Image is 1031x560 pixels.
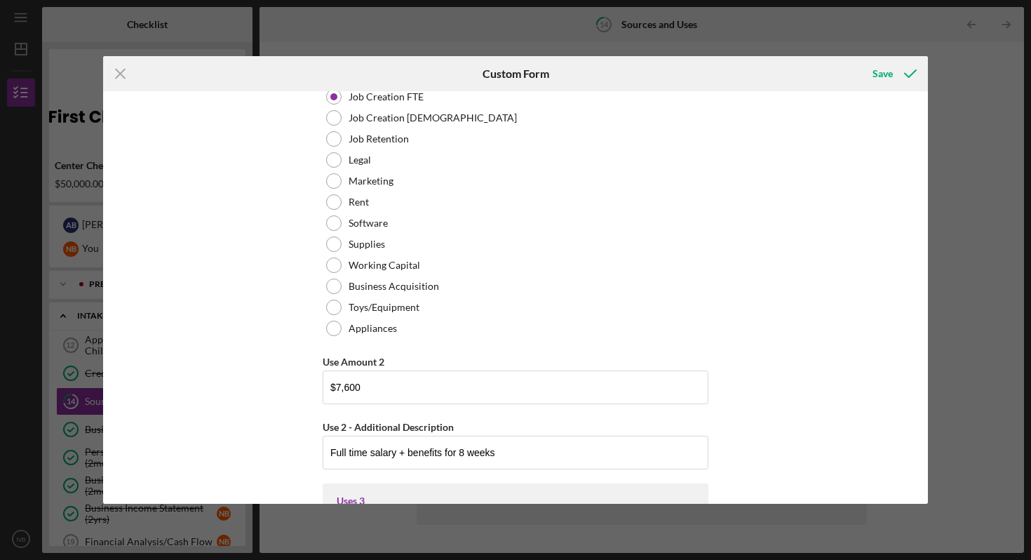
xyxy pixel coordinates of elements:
label: Software [349,218,388,229]
button: Save [858,60,928,88]
label: Business Acquisition [349,281,439,292]
label: Job Creation FTE [349,91,424,102]
label: Job Creation [DEMOGRAPHIC_DATA] [349,112,517,124]
div: Save [872,60,893,88]
label: Job Retention [349,133,409,145]
label: Supplies [349,239,385,250]
label: Legal [349,154,371,166]
label: Use 2 - Additional Description [323,421,454,433]
h6: Custom Form [483,67,549,80]
label: Toys/Equipment [349,302,419,313]
label: Rent [349,196,369,208]
label: Use Amount 2 [323,356,384,368]
label: Working Capital [349,260,420,271]
div: Uses 3 [337,495,694,507]
label: Marketing [349,175,393,187]
label: Appliances [349,323,397,334]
